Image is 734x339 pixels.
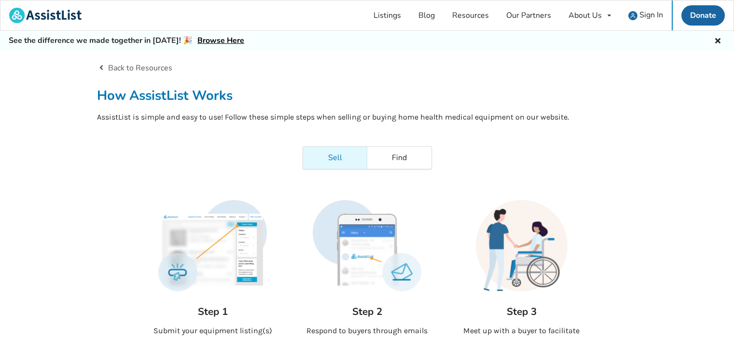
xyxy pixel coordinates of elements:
[410,0,443,30] a: Blog
[303,147,367,169] a: Sell
[9,36,244,46] h5: See the difference we made together in [DATE]! 🎉
[365,0,410,30] a: Listings
[620,0,672,30] a: user icon Sign In
[444,305,599,318] h3: Step 3
[9,8,82,23] img: assistlist-logo
[290,305,444,318] h3: Step 2
[97,63,172,73] a: Back to Resources
[136,305,290,318] h3: Step 1
[367,147,431,169] a: Find
[313,200,421,291] img: how it works steps illustration
[97,112,637,123] p: AssistList is simple and easy to use! Follow these simple steps when selling or buying home healt...
[443,0,498,30] a: Resources
[197,35,244,46] a: Browse Here
[681,5,725,26] a: Donate
[498,0,560,30] a: Our Partners
[97,87,637,104] h2: How AssistList Works
[568,12,602,19] div: About Us
[158,200,266,291] img: how it works steps illustration
[467,200,575,291] img: how it works steps illustration
[639,10,663,20] span: Sign In
[628,11,637,20] img: user icon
